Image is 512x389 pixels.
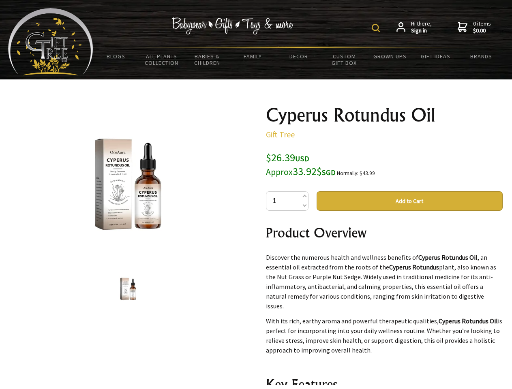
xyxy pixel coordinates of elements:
[230,48,276,65] a: Family
[184,48,230,71] a: Babies & Children
[413,48,458,65] a: Gift Ideas
[113,274,144,304] img: Cyperus Rotundus Oil
[139,48,185,71] a: All Plants Collection
[266,129,295,139] a: Gift Tree
[317,191,503,211] button: Add to Cart
[396,20,432,34] a: Hi there,Sign in
[276,48,321,65] a: Decor
[458,48,504,65] a: Brands
[266,167,293,177] small: Approx
[367,48,413,65] a: Grown Ups
[372,24,380,32] img: product search
[439,317,498,325] strong: Cyperus Rotundus Oil
[337,170,375,177] small: Normally: $43.99
[389,263,439,271] strong: Cyperus Rotundus
[411,20,432,34] span: Hi there,
[266,151,336,178] span: $26.39 33.92$
[411,27,432,34] strong: Sign in
[295,154,309,163] span: USD
[65,121,191,248] img: Cyperus Rotundus Oil
[322,168,336,177] span: SGD
[266,252,503,311] p: Discover the numerous health and wellness benefits of , an essential oil extracted from the roots...
[8,8,93,75] img: Babyware - Gifts - Toys and more...
[266,316,503,355] p: With its rich, earthy aroma and powerful therapeutic qualities, is perfect for incorporating into...
[418,253,478,261] strong: Cyperus Rotundus Oil
[266,223,503,242] h2: Product Overview
[473,27,491,34] strong: $0.00
[458,20,491,34] a: 0 items$0.00
[473,20,491,34] span: 0 items
[321,48,367,71] a: Custom Gift Box
[172,17,293,34] img: Babywear - Gifts - Toys & more
[93,48,139,65] a: BLOGS
[266,105,503,125] h1: Cyperus Rotundus Oil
